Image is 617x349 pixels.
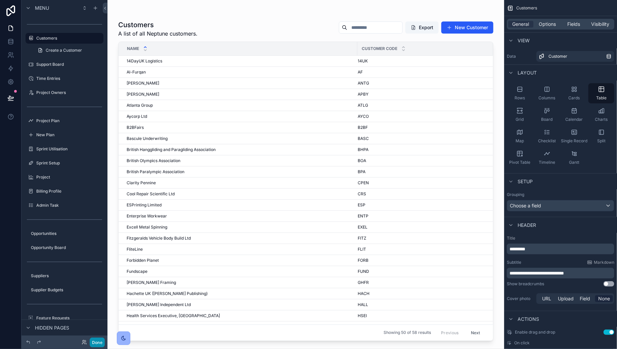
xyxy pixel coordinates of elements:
span: Board [541,117,553,122]
span: Cards [569,95,580,101]
a: Markdown [587,260,614,265]
label: Customers [36,36,99,41]
button: Columns [534,83,560,103]
span: Name [127,46,139,51]
label: Data [507,54,534,59]
a: Time Entries [26,73,103,84]
label: Suppliers [31,273,102,279]
button: Done [90,338,105,347]
label: Admin Task [36,203,102,208]
button: Choose a field [507,200,614,211]
span: URL [542,295,551,302]
label: Subtitle [507,260,521,265]
a: Create a Customer [34,45,103,56]
span: Actions [518,316,539,322]
span: Fields [568,21,580,28]
label: New Plan [36,132,102,138]
label: Project Owners [36,90,102,95]
button: Timeline [534,148,560,168]
span: General [513,21,529,28]
button: Split [588,126,614,146]
a: Admin Task [26,200,103,211]
span: Enable drag and drop [515,330,555,335]
label: Project [36,174,102,180]
a: New Plan [26,130,103,140]
span: Grid [516,117,524,122]
button: Next [466,328,485,338]
label: Sprint Utilisation [36,146,102,152]
button: Checklist [534,126,560,146]
span: Checklist [538,138,556,144]
label: Supplier Budgets [31,287,102,293]
button: Pivot Table [507,148,533,168]
button: Board [534,105,560,125]
label: Sprint Setup [36,160,102,166]
label: Opportunity Board [31,245,102,250]
a: Support Board [26,59,103,70]
a: Feature Requests [26,313,103,323]
button: Map [507,126,533,146]
span: Header [518,222,536,229]
a: Project Plan [26,115,103,126]
span: Map [516,138,524,144]
span: Gantt [569,160,579,165]
span: Visibility [591,21,610,28]
span: Timeline [539,160,555,165]
a: Opportunity Board [26,242,103,253]
a: Billing Profile [26,186,103,197]
button: Cards [561,83,587,103]
label: Title [507,236,614,241]
span: Options [539,21,556,28]
span: Create a Customer [46,48,82,53]
label: Cover photo [507,296,534,301]
label: Grouping [507,192,524,197]
label: Feature Requests [36,315,102,321]
span: Layout [518,69,537,76]
span: Showing 50 of 58 results [384,330,431,336]
button: Table [588,83,614,103]
a: Supplier Budgets [26,285,103,295]
a: Project Owners [26,87,103,98]
a: Sprint Utilisation [26,144,103,154]
button: Rows [507,83,533,103]
span: Customers [516,5,537,11]
span: Markdown [594,260,614,265]
a: Project [26,172,103,183]
div: scrollable content [507,244,614,254]
span: Customer Code [362,46,397,51]
a: Suppliers [26,270,103,281]
span: Single Record [561,138,587,144]
span: Columns [539,95,556,101]
button: Calendar [561,105,587,125]
button: Single Record [561,126,587,146]
span: Upload [558,295,574,302]
label: Time Entries [36,76,102,81]
span: Calendar [566,117,583,122]
a: Customers [26,33,103,44]
span: Menu [35,5,49,11]
a: Sprint Setup [26,158,103,168]
span: Table [596,95,607,101]
label: Support Board [36,62,102,67]
label: Project Plan [36,118,102,123]
span: Split [597,138,606,144]
span: Setup [518,178,533,185]
span: Pivot Table [509,160,530,165]
a: Opportunities [26,228,103,239]
span: View [518,37,530,44]
div: Show breadcrumbs [507,281,544,287]
button: Gantt [561,148,587,168]
span: Choose a field [510,203,541,208]
span: Field [580,295,590,302]
button: Grid [507,105,533,125]
span: Charts [595,117,608,122]
span: None [598,295,610,302]
span: Hidden pages [35,325,69,331]
a: Customer [536,51,614,62]
label: Opportunities [31,231,102,236]
button: Charts [588,105,614,125]
label: Billing Profile [36,189,102,194]
div: scrollable content [507,268,614,279]
span: Rows [515,95,525,101]
span: Customer [548,54,567,59]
